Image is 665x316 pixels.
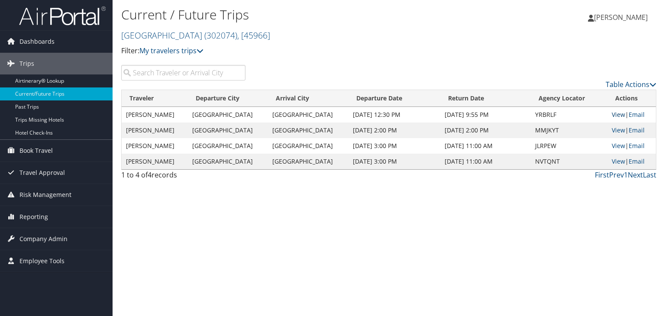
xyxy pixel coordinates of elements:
span: Trips [19,53,34,74]
td: [DATE] 2:00 PM [440,123,531,138]
th: Arrival City: activate to sort column ascending [268,90,348,107]
a: Email [629,110,645,119]
td: [DATE] 12:30 PM [349,107,440,123]
div: 1 to 4 of records [121,170,245,184]
a: 1 [624,170,628,180]
th: Departure Date: activate to sort column descending [349,90,440,107]
span: Employee Tools [19,250,65,272]
a: View [612,157,625,165]
a: Next [628,170,643,180]
td: | [607,154,656,169]
td: [DATE] 3:00 PM [349,138,440,154]
td: [PERSON_NAME] [122,154,188,169]
a: Table Actions [606,80,656,89]
span: [PERSON_NAME] [594,13,648,22]
td: NVTQNT [531,154,607,169]
td: [DATE] 9:55 PM [440,107,531,123]
a: [PERSON_NAME] [588,4,656,30]
td: JLRPEW [531,138,607,154]
a: Prev [609,170,624,180]
td: [DATE] 11:00 AM [440,154,531,169]
span: Travel Approval [19,162,65,184]
span: ( 302074 ) [204,29,237,41]
input: Search Traveler or Arrival City [121,65,245,81]
th: Return Date: activate to sort column ascending [440,90,531,107]
span: 4 [148,170,152,180]
a: My travelers trips [139,46,203,55]
td: [PERSON_NAME] [122,138,188,154]
td: [GEOGRAPHIC_DATA] [268,138,348,154]
td: [GEOGRAPHIC_DATA] [188,138,268,154]
td: [PERSON_NAME] [122,123,188,138]
td: [GEOGRAPHIC_DATA] [268,107,348,123]
span: Reporting [19,206,48,228]
th: Departure City: activate to sort column ascending [188,90,268,107]
a: View [612,126,625,134]
h1: Current / Future Trips [121,6,478,24]
td: [GEOGRAPHIC_DATA] [268,123,348,138]
td: [DATE] 2:00 PM [349,123,440,138]
td: [DATE] 11:00 AM [440,138,531,154]
td: MMJKYT [531,123,607,138]
td: [DATE] 3:00 PM [349,154,440,169]
span: Dashboards [19,31,55,52]
td: | [607,138,656,154]
td: | [607,107,656,123]
th: Agency Locator: activate to sort column ascending [531,90,607,107]
td: | [607,123,656,138]
td: [GEOGRAPHIC_DATA] [188,123,268,138]
td: YRBRLF [531,107,607,123]
td: [GEOGRAPHIC_DATA] [188,154,268,169]
a: First [595,170,609,180]
a: Email [629,126,645,134]
th: Actions [607,90,656,107]
a: Last [643,170,656,180]
span: Book Travel [19,140,53,161]
th: Traveler: activate to sort column ascending [122,90,188,107]
td: [GEOGRAPHIC_DATA] [268,154,348,169]
span: Company Admin [19,228,68,250]
a: Email [629,157,645,165]
p: Filter: [121,45,478,57]
a: Email [629,142,645,150]
span: , [ 45966 ] [237,29,270,41]
td: [GEOGRAPHIC_DATA] [188,107,268,123]
img: airportal-logo.png [19,6,106,26]
a: [GEOGRAPHIC_DATA] [121,29,270,41]
a: View [612,110,625,119]
a: View [612,142,625,150]
td: [PERSON_NAME] [122,107,188,123]
span: Risk Management [19,184,71,206]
